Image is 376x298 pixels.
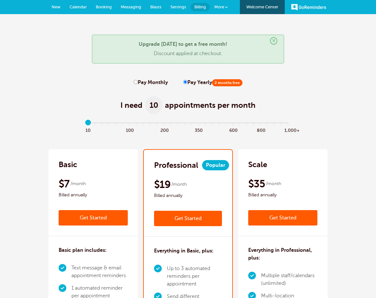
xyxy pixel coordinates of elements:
[248,177,265,190] span: $35
[52,4,61,9] span: New
[195,126,202,133] span: 350
[71,262,128,282] li: Text message & email appointment reminders
[99,51,277,57] p: Discount applied at checkout.
[126,126,133,133] span: 100
[121,4,141,9] span: Messaging
[261,269,317,290] li: Multiple staff/calendars (unlimited)
[120,100,143,110] span: I need
[257,126,264,133] span: 800
[248,210,317,226] a: Get Started
[59,159,77,170] h2: Basic
[194,4,206,9] span: Billing
[165,100,256,110] span: appointments per month
[171,181,187,188] span: /month
[145,96,162,114] span: 10
[248,246,317,262] h3: Everything in Professional, plus:
[59,177,69,190] span: $7
[134,80,138,84] input: Pay Monthly
[69,4,87,9] span: Calendar
[150,4,161,9] span: Blasts
[167,262,222,290] li: Up to 3 automated reminders per appointment
[183,80,242,86] label: Pay Yearly
[154,160,198,170] h2: Professional
[85,126,92,133] span: 10
[59,246,107,254] h3: Basic plan includes:
[191,3,210,11] a: Billing
[229,126,236,133] span: 600
[96,4,112,9] span: Booking
[248,191,317,199] span: Billed annually
[212,79,242,86] span: 2 months free
[202,160,229,170] span: Popular
[154,247,214,255] h3: Everything in Basic, plus:
[183,80,187,84] input: Pay Yearly2 months free
[214,4,224,9] span: More
[70,180,86,188] span: /month
[154,192,222,200] span: Billed annually
[134,80,168,86] label: Pay Monthly
[284,126,291,133] span: 1,000+
[59,210,128,226] a: Get Started
[266,180,281,188] span: /month
[59,191,128,199] span: Billed annually
[154,211,222,226] a: Get Started
[270,37,277,45] span: ×
[248,159,267,170] h2: Scale
[139,41,227,47] strong: Upgrade [DATE] to get a free month!
[154,178,170,191] span: $19
[160,126,168,133] span: 200
[170,4,186,9] span: Settings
